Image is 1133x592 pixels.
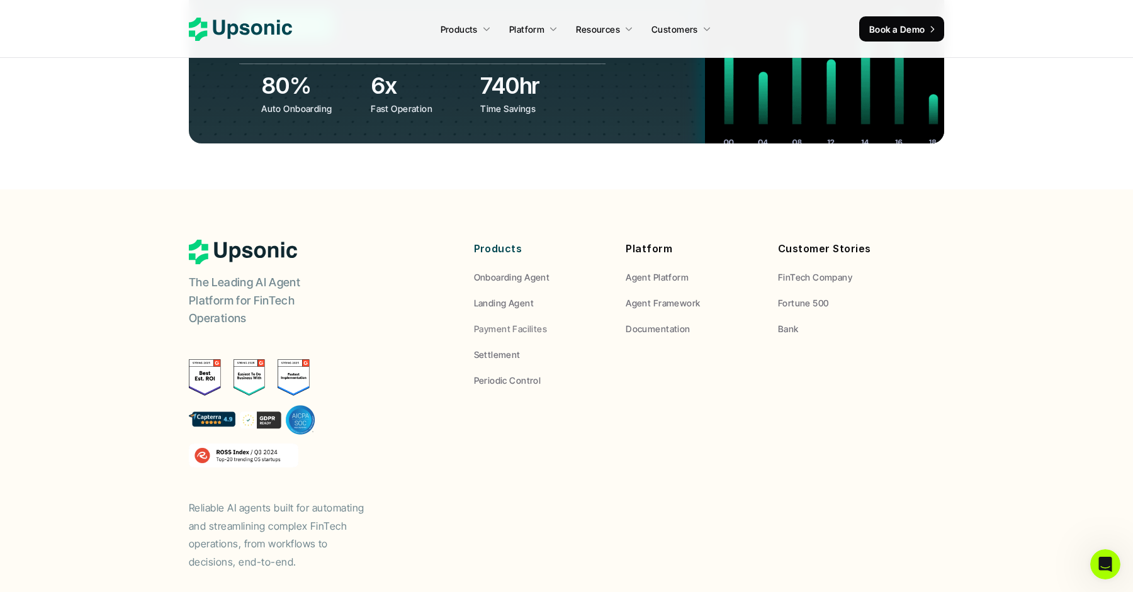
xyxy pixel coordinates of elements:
[480,70,583,101] h3: 740hr
[433,18,499,40] a: Products
[58,354,194,379] button: Send us a message
[29,237,223,249] span: Messages from the team will be shown here
[576,23,620,36] p: Resources
[480,102,580,115] p: Time Savings
[93,6,161,27] h1: Messages
[84,209,168,224] h2: No messages
[189,499,378,571] p: Reliable AI agents built for automating and streamlining complex FinTech operations, from workflo...
[474,296,607,310] a: Landing Agent
[261,102,361,115] p: Auto Onboarding
[474,322,547,335] p: Payment Facilites
[869,23,925,36] p: Book a Demo
[474,240,607,258] p: Products
[626,322,690,335] p: Documentation
[474,374,541,387] p: Periodic Control
[474,322,607,335] a: Payment Facilites
[474,271,550,284] p: Onboarding Agent
[474,296,534,310] p: Landing Agent
[778,296,829,310] p: Fortune 500
[441,23,478,36] p: Products
[371,70,474,101] h3: 6x
[189,274,346,328] p: The Leading AI Agent Platform for FinTech Operations
[778,322,799,335] p: Bank
[126,393,252,443] button: Messages
[164,424,213,433] span: Messages
[50,424,76,433] span: Home
[626,240,759,258] p: Platform
[626,271,689,284] p: Agent Platform
[778,271,852,284] p: FinTech Company
[509,23,544,36] p: Platform
[778,240,911,258] p: Customer Stories
[474,348,521,361] p: Settlement
[474,271,607,284] a: Onboarding Agent
[371,102,471,115] p: Fast Operation
[1090,549,1120,579] iframe: Intercom live chat
[651,23,698,36] p: Customers
[221,5,244,28] div: Close
[626,296,700,310] p: Agent Framework
[261,70,364,101] h3: 80%
[626,322,759,335] a: Documentation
